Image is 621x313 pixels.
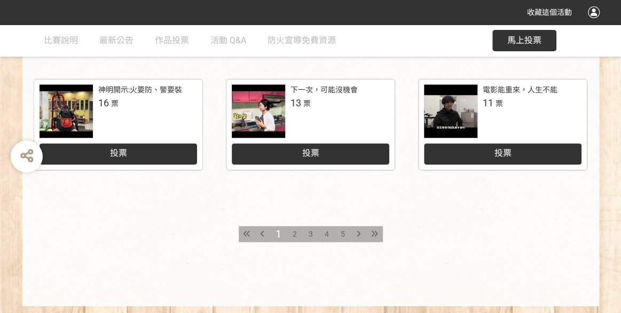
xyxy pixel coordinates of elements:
[309,230,313,238] span: 3
[155,25,189,57] a: 作品投票
[341,230,345,238] span: 5
[290,97,301,108] span: 13
[34,79,202,170] a: 神明開示:火要防、警要裝16票投票
[492,30,556,51] button: 馬上投票
[268,35,336,45] span: 防火宣導免費資源
[483,97,493,108] span: 11
[303,99,311,108] span: 票
[325,230,329,238] span: 4
[268,25,336,57] a: 防火宣導免費資源
[210,35,246,45] span: 活動 Q&A
[483,84,557,96] div: 電影能重來，人生不能
[494,148,511,158] span: 投票
[290,84,358,96] div: 下一次，可能沒機會
[99,25,133,57] a: 最新公告
[98,84,182,96] div: 神明開示:火要防、警要裝
[44,25,78,57] a: 比賽說明
[293,230,297,238] span: 2
[111,99,119,108] span: 票
[527,8,572,17] span: 收藏這個活動
[44,35,78,45] span: 比賽說明
[99,35,133,45] span: 最新公告
[98,97,109,108] span: 16
[276,228,281,240] span: 1
[419,79,587,170] a: 電影能重來，人生不能11票投票
[302,148,319,158] span: 投票
[210,25,246,57] a: 活動 Q&A
[155,35,189,45] span: 作品投票
[496,99,503,108] span: 票
[226,79,395,170] a: 下一次，可能沒機會13票投票
[109,148,127,158] span: 投票
[507,35,541,45] span: 馬上投票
